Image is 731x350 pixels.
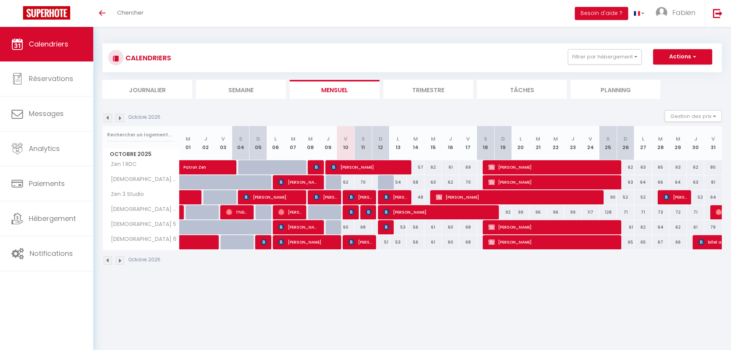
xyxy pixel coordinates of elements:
div: 70 [354,175,372,189]
div: 61 [617,220,634,234]
abbr: J [571,135,574,143]
div: 99 [512,205,530,219]
div: 62 [634,220,652,234]
li: Journalier [102,80,192,99]
th: 28 [652,126,670,160]
h3: CALENDRIERS [124,49,171,66]
abbr: M [186,135,190,143]
span: [PERSON_NAME] [383,205,495,219]
div: 64 [634,175,652,189]
span: [PERSON_NAME] [348,190,372,204]
abbr: S [361,135,365,143]
abbr: M [431,135,436,143]
button: Besoin d'aide ? [575,7,628,20]
div: 66 [652,175,670,189]
span: Hébergement [29,214,76,223]
th: 03 [215,126,232,160]
span: [PERSON_NAME] [331,160,407,174]
span: Zen 3 Studio [104,190,146,199]
span: Calendriers [29,39,68,49]
th: 30 [687,126,705,160]
div: 67 [652,235,670,249]
span: Fabien [672,8,695,17]
div: 63 [669,160,687,174]
div: 71 [617,205,634,219]
div: 81 [704,175,722,189]
div: 65 [617,235,634,249]
div: 117 [582,205,599,219]
div: 99 [564,205,582,219]
span: [PERSON_NAME] [243,190,302,204]
div: 64 [704,190,722,204]
th: 20 [512,126,530,160]
button: Actions [653,49,712,65]
th: 16 [442,126,459,160]
abbr: V [466,135,470,143]
span: [PERSON_NAME] [348,205,354,219]
span: [PERSON_NAME] [488,175,618,189]
span: Patron Zen [183,156,236,171]
li: Mensuel [290,80,380,99]
th: 22 [547,126,564,160]
div: 71 [687,205,705,219]
p: Octobre 2025 [129,256,160,264]
span: [PERSON_NAME] [278,175,319,189]
div: 71 [634,205,652,219]
abbr: M [553,135,558,143]
th: 12 [372,126,389,160]
div: 56 [407,220,424,234]
div: 52 [687,190,705,204]
div: 53 [389,220,407,234]
div: 54 [389,175,407,189]
th: 13 [389,126,407,160]
div: 63 [634,160,652,174]
li: Tâches [477,80,567,99]
span: [DEMOGRAPHIC_DATA] 2 RDC [104,175,181,184]
div: 90 [599,190,617,204]
span: [PERSON_NAME] [278,235,337,249]
th: 01 [180,126,197,160]
div: 48 [407,190,424,204]
span: [PERSON_NAME] [488,160,618,174]
th: 09 [319,126,337,160]
abbr: V [711,135,715,143]
div: 52 [634,190,652,204]
abbr: J [204,135,207,143]
a: Patron Zen [180,160,197,175]
div: 128 [599,205,617,219]
span: Paiements [29,179,65,188]
div: 62 [337,175,355,189]
abbr: D [256,135,260,143]
div: 62 [442,175,459,189]
div: 62 [424,160,442,174]
img: Super Booking [23,6,70,20]
abbr: M [536,135,540,143]
abbr: V [589,135,592,143]
th: 21 [529,126,547,160]
span: Octobre 2025 [103,149,179,160]
abbr: J [449,135,452,143]
button: Filtrer par hébergement [568,49,642,65]
span: [PERSON_NAME] [314,190,337,204]
span: [PERSON_NAME] [488,220,618,234]
div: 52 [617,190,634,204]
span: Messages [29,109,64,118]
span: [DEMOGRAPHIC_DATA] 5 [104,220,178,229]
abbr: S [606,135,610,143]
div: 80 [704,160,722,174]
abbr: V [221,135,225,143]
li: Semaine [196,80,286,99]
img: logout [713,8,723,18]
div: 61 [442,160,459,174]
abbr: S [484,135,487,143]
th: 18 [477,126,495,160]
div: 56 [407,235,424,249]
span: [PERSON_NAME] [436,190,601,204]
span: [DEMOGRAPHIC_DATA] 4 Balnéo [104,205,181,214]
div: 68 [459,220,477,234]
div: 65 [652,160,670,174]
span: [DEMOGRAPHIC_DATA] 6 [104,235,178,244]
div: 68 [354,220,372,234]
th: 31 [704,126,722,160]
span: [PERSON_NAME] [278,205,302,219]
